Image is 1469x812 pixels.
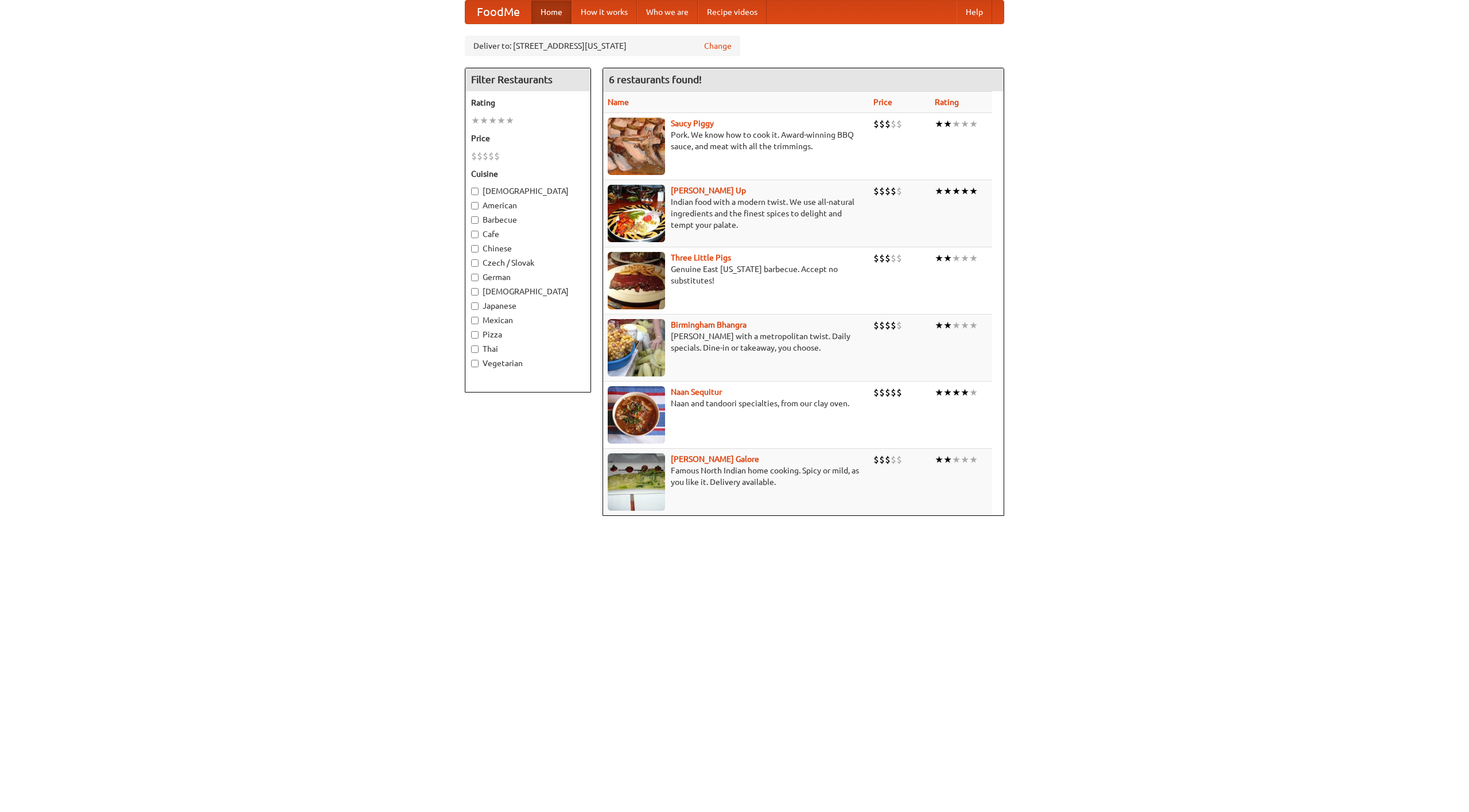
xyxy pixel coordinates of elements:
[471,343,585,355] label: Thai
[879,185,885,197] li: $
[608,398,864,409] p: Naan and tandoori specialties, from our clay oven.
[952,118,961,130] li: ★
[879,319,885,332] li: $
[471,288,479,296] input: [DEMOGRAPHIC_DATA]
[471,300,585,312] label: Japanese
[969,185,978,197] li: ★
[471,317,479,324] input: Mexican
[873,319,879,332] li: $
[494,150,500,162] li: $
[608,263,864,286] p: Genuine East [US_STATE] barbecue. Accept no substitutes!
[480,114,488,127] li: ★
[608,98,629,107] a: Name
[471,331,479,339] input: Pizza
[471,168,585,180] h5: Cuisine
[935,118,943,130] li: ★
[704,40,732,52] a: Change
[671,186,746,195] a: [PERSON_NAME] Up
[961,453,969,466] li: ★
[488,150,494,162] li: $
[873,252,879,265] li: $
[961,252,969,265] li: ★
[471,114,480,127] li: ★
[935,252,943,265] li: ★
[671,119,714,128] a: Saucy Piggy
[943,386,952,399] li: ★
[465,36,740,56] div: Deliver to: [STREET_ADDRESS][US_STATE]
[935,98,959,107] a: Rating
[891,118,896,130] li: $
[608,196,864,231] p: Indian food with a modern twist. We use all-natural ingredients and the finest spices to delight ...
[609,74,702,85] ng-pluralize: 6 restaurants found!
[671,387,722,397] a: Naan Sequitur
[698,1,767,24] a: Recipe videos
[531,1,572,24] a: Home
[471,358,585,369] label: Vegetarian
[952,252,961,265] li: ★
[961,185,969,197] li: ★
[935,319,943,332] li: ★
[873,118,879,130] li: $
[879,252,885,265] li: $
[471,133,585,144] h5: Price
[943,453,952,466] li: ★
[471,202,479,209] input: American
[671,253,731,262] a: Three Little Pigs
[943,319,952,332] li: ★
[477,150,483,162] li: $
[961,118,969,130] li: ★
[608,465,864,488] p: Famous North Indian home cooking. Spicy or mild, as you like it. Delivery available.
[471,214,585,226] label: Barbecue
[497,114,506,127] li: ★
[471,185,585,197] label: [DEMOGRAPHIC_DATA]
[471,150,477,162] li: $
[608,185,665,242] img: curryup.jpg
[471,231,479,238] input: Cafe
[471,200,585,211] label: American
[608,252,665,309] img: littlepigs.jpg
[506,114,514,127] li: ★
[891,252,896,265] li: $
[935,386,943,399] li: ★
[465,68,590,91] h4: Filter Restaurants
[885,118,891,130] li: $
[471,243,585,254] label: Chinese
[471,329,585,340] label: Pizza
[879,386,885,399] li: $
[608,129,864,152] p: Pork. We know how to cook it. Award-winning BBQ sauce, and meat with all the trimmings.
[471,245,479,252] input: Chinese
[896,453,902,466] li: $
[896,252,902,265] li: $
[943,252,952,265] li: ★
[896,386,902,399] li: $
[471,228,585,240] label: Cafe
[637,1,698,24] a: Who we are
[896,185,902,197] li: $
[952,453,961,466] li: ★
[896,319,902,332] li: $
[943,185,952,197] li: ★
[957,1,992,24] a: Help
[608,386,665,444] img: naansequitur.jpg
[471,286,585,297] label: [DEMOGRAPHIC_DATA]
[952,386,961,399] li: ★
[952,185,961,197] li: ★
[879,118,885,130] li: $
[885,453,891,466] li: $
[891,185,896,197] li: $
[935,185,943,197] li: ★
[891,319,896,332] li: $
[471,360,479,367] input: Vegetarian
[873,386,879,399] li: $
[471,257,585,269] label: Czech / Slovak
[873,98,892,107] a: Price
[671,320,747,329] a: Birmingham Bhangra
[465,1,531,24] a: FoodMe
[608,331,864,353] p: [PERSON_NAME] with a metropolitan twist. Daily specials. Dine-in or takeaway, you choose.
[671,454,759,464] a: [PERSON_NAME] Galore
[952,319,961,332] li: ★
